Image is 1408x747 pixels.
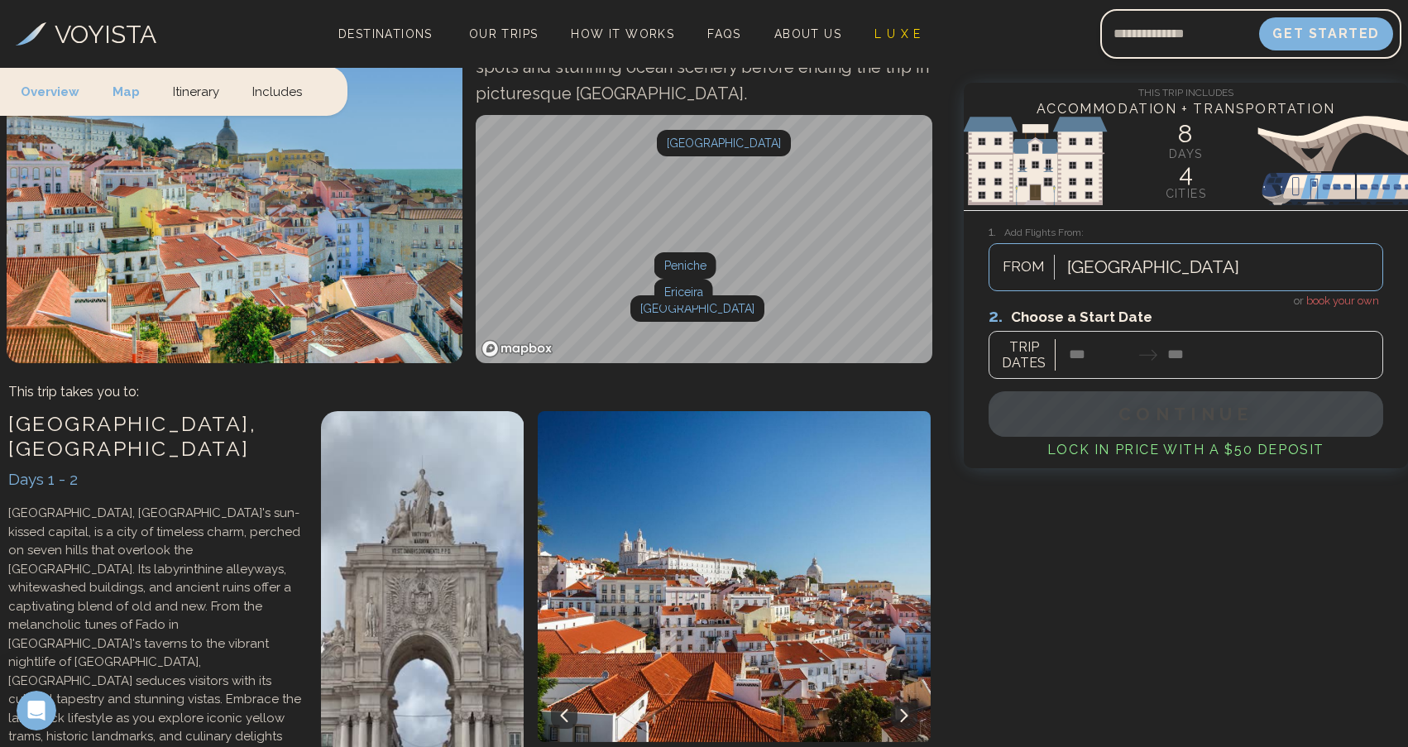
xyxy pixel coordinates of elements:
[774,27,841,41] span: About Us
[1118,404,1252,424] span: Continue
[654,279,713,305] div: Ericeira
[156,66,236,115] a: Itinerary
[630,295,764,322] div: Map marker
[989,291,1383,309] h4: or
[1100,14,1259,54] input: Email address
[21,66,96,115] a: Overview
[16,22,46,45] img: Voyista Logo
[964,99,1408,119] h4: Accommodation + Transportation
[701,22,748,45] a: FAQs
[8,467,304,491] div: Days 1 - 2
[476,115,931,363] canvas: Map
[989,224,1004,239] span: 1.
[332,21,439,69] span: Destinations
[868,22,928,45] a: L U X E
[524,411,931,742] img: City of Lisbon
[657,130,791,156] div: Map marker
[657,130,791,156] div: [GEOGRAPHIC_DATA]
[989,440,1383,460] h4: Lock in Price with a $50 deposit
[55,16,156,53] h3: VOYISTA
[16,16,156,53] a: VOYISTA
[8,382,139,402] p: This trip takes you to:
[989,223,1383,242] h3: Add Flights From:
[707,27,741,41] span: FAQs
[654,252,716,279] div: Map marker
[654,252,716,279] div: Peniche
[481,339,553,358] a: Mapbox homepage
[469,27,539,41] span: Our Trips
[8,411,304,461] h3: [GEOGRAPHIC_DATA] , [GEOGRAPHIC_DATA]
[96,66,156,115] a: Map
[1306,294,1379,307] span: book your own
[654,279,713,305] div: Map marker
[874,27,922,41] span: L U X E
[964,83,1408,99] h4: This Trip Includes
[630,295,764,322] div: [GEOGRAPHIC_DATA]
[17,691,56,730] iframe: Intercom live chat
[964,111,1408,210] img: European Sights
[994,256,1054,278] span: FROM
[462,22,545,45] a: Our Trips
[1259,17,1393,50] button: Get Started
[989,391,1383,437] button: Continue
[236,66,318,115] a: Includes
[571,27,674,41] span: How It Works
[768,22,848,45] a: About Us
[564,22,681,45] a: How It Works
